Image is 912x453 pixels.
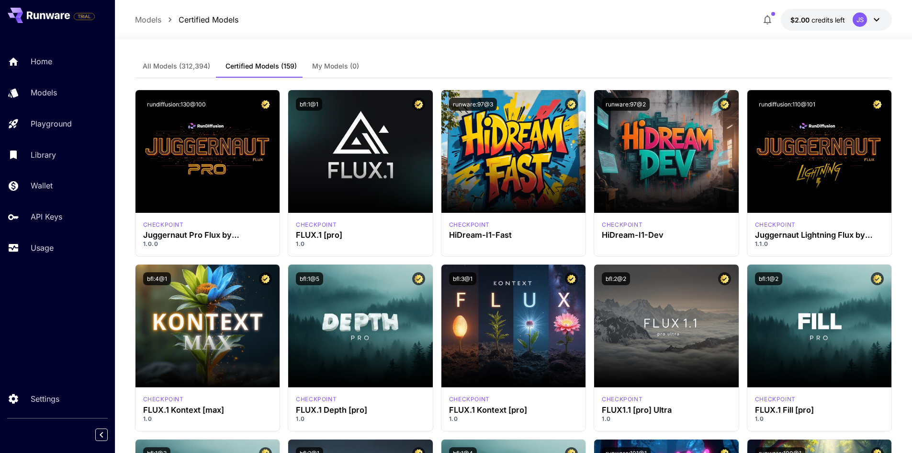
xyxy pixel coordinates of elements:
[718,98,731,111] button: Certified Model – Vetted for best performance and includes a commercial license.
[312,62,359,70] span: My Models (0)
[412,272,425,285] button: Certified Model – Vetted for best performance and includes a commercial license.
[755,395,796,404] div: fluxpro
[179,14,238,25] a: Certified Models
[718,272,731,285] button: Certified Model – Vetted for best performance and includes a commercial license.
[602,406,731,415] h3: FLUX1.1 [pro] Ultra
[602,395,642,404] p: checkpoint
[143,240,272,248] p: 1.0.0
[143,221,184,229] div: FLUX.1 D
[853,12,867,27] div: JS
[296,231,425,240] h3: FLUX.1 [pro]
[449,98,497,111] button: runware:97@3
[755,231,884,240] h3: Juggernaut Lightning Flux by RunDiffusion
[31,393,59,405] p: Settings
[449,221,490,229] div: HiDream Fast
[143,415,272,423] p: 1.0
[296,221,337,229] div: fluxpro
[135,14,238,25] nav: breadcrumb
[296,406,425,415] h3: FLUX.1 Depth [pro]
[143,272,171,285] button: bfl:4@1
[602,272,630,285] button: bfl:2@2
[31,56,52,67] p: Home
[781,9,892,31] button: $2.00JS
[755,406,884,415] h3: FLUX.1 Fill [pro]
[755,221,796,229] div: FLUX.1 D
[811,16,845,24] span: credits left
[143,406,272,415] h3: FLUX.1 Kontext [max]
[565,272,578,285] button: Certified Model – Vetted for best performance and includes a commercial license.
[755,395,796,404] p: checkpoint
[74,13,94,20] span: TRIAL
[871,272,884,285] button: Certified Model – Vetted for best performance and includes a commercial license.
[143,98,210,111] button: rundiffusion:130@100
[296,98,322,111] button: bfl:1@1
[31,242,54,254] p: Usage
[602,221,642,229] p: checkpoint
[95,429,108,441] button: Collapse sidebar
[602,415,731,423] p: 1.0
[412,98,425,111] button: Certified Model – Vetted for best performance and includes a commercial license.
[259,272,272,285] button: Certified Model – Vetted for best performance and includes a commercial license.
[755,415,884,423] p: 1.0
[143,231,272,240] h3: Juggernaut Pro Flux by RunDiffusion
[296,395,337,404] p: checkpoint
[143,221,184,229] p: checkpoint
[602,231,731,240] h3: HiDream-I1-Dev
[74,11,95,22] span: Add your payment card to enable full platform functionality.
[296,240,425,248] p: 1.0
[602,98,650,111] button: runware:97@2
[449,406,578,415] h3: FLUX.1 Kontext [pro]
[790,15,845,25] div: $2.00
[31,149,56,161] p: Library
[449,272,476,285] button: bfl:3@1
[565,98,578,111] button: Certified Model – Vetted for best performance and includes a commercial license.
[755,240,884,248] p: 1.1.0
[31,118,72,129] p: Playground
[143,395,184,404] div: FLUX.1 Kontext [max]
[755,98,819,111] button: rundiffusion:110@101
[143,62,210,70] span: All Models (312,394)
[102,426,115,443] div: Collapse sidebar
[31,180,53,191] p: Wallet
[602,221,642,229] div: HiDream Dev
[296,415,425,423] p: 1.0
[135,14,161,25] a: Models
[871,98,884,111] button: Certified Model – Vetted for best performance and includes a commercial license.
[602,395,642,404] div: fluxultra
[755,221,796,229] p: checkpoint
[296,272,323,285] button: bfl:1@5
[296,221,337,229] p: checkpoint
[296,395,337,404] div: fluxpro
[449,395,490,404] div: FLUX.1 Kontext [pro]
[449,395,490,404] p: checkpoint
[31,211,62,222] p: API Keys
[449,221,490,229] p: checkpoint
[449,415,578,423] p: 1.0
[225,62,297,70] span: Certified Models (159)
[449,231,578,240] h3: HiDream-I1-Fast
[143,395,184,404] p: checkpoint
[31,87,57,98] p: Models
[259,98,272,111] button: Certified Model – Vetted for best performance and includes a commercial license.
[790,16,811,24] span: $2.00
[755,272,782,285] button: bfl:1@2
